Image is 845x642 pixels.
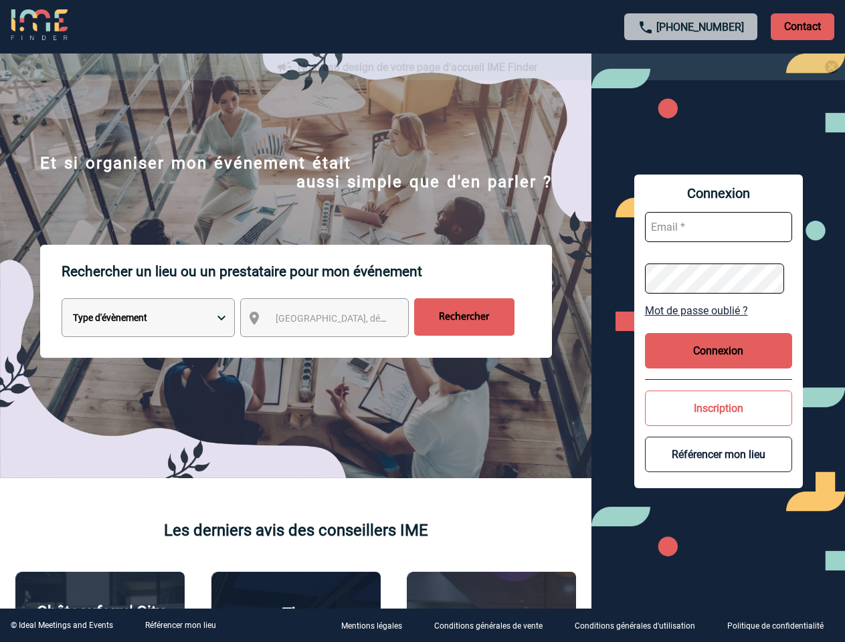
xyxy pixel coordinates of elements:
a: Référencer mon lieu [145,621,216,630]
a: Mentions légales [331,619,424,632]
p: Conditions générales de vente [434,622,543,631]
p: Châteauform' City [GEOGRAPHIC_DATA] [23,603,177,640]
p: Conditions générales d'utilisation [575,622,695,631]
a: Mot de passe oublié ? [645,304,792,317]
p: Contact [771,13,834,40]
div: © Ideal Meetings and Events [11,621,113,630]
p: The [GEOGRAPHIC_DATA] [219,605,373,642]
p: Mentions légales [341,622,402,631]
a: Conditions générales de vente [424,619,564,632]
a: Politique de confidentialité [717,619,845,632]
span: Connexion [645,185,792,201]
button: Connexion [645,333,792,368]
input: Email * [645,212,792,242]
button: Inscription [645,391,792,426]
p: Politique de confidentialité [727,622,824,631]
button: Référencer mon lieu [645,437,792,472]
p: Agence 2ISD [446,606,537,625]
a: Conditions générales d'utilisation [564,619,717,632]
